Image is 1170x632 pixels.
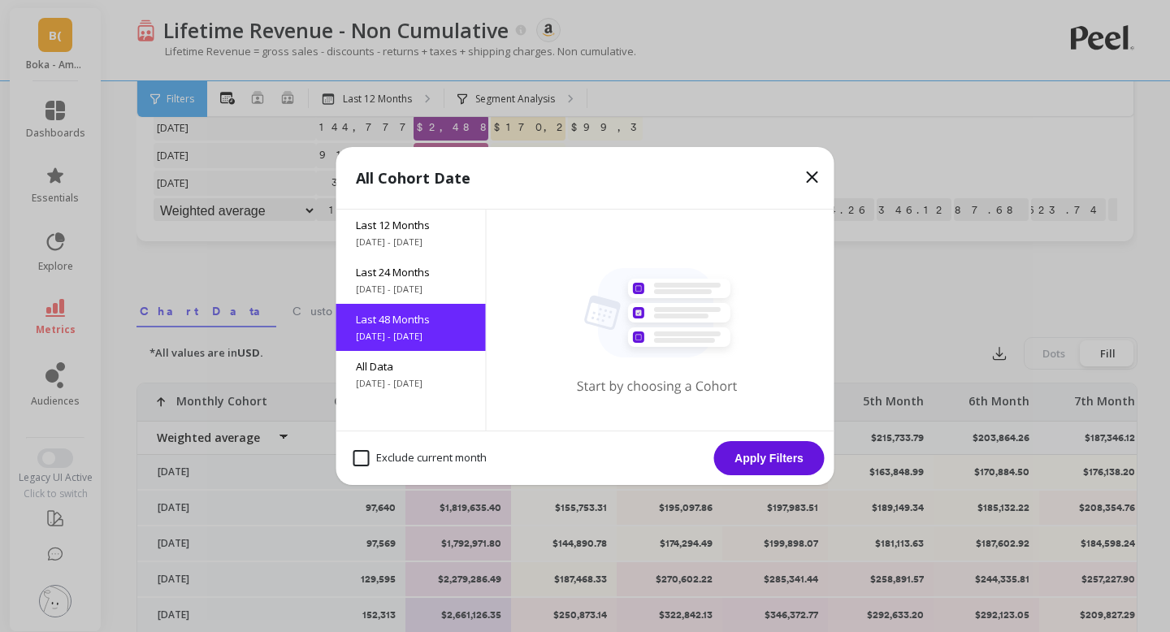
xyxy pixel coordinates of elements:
[356,359,466,374] span: All Data
[356,283,466,296] span: [DATE] - [DATE]
[714,441,825,475] button: Apply Filters
[356,330,466,343] span: [DATE] - [DATE]
[356,265,466,279] span: Last 24 Months
[353,450,487,466] span: Exclude current month
[356,218,466,232] span: Last 12 Months
[356,377,466,390] span: [DATE] - [DATE]
[356,236,466,249] span: [DATE] - [DATE]
[356,312,466,327] span: Last 48 Months
[356,167,470,189] p: All Cohort Date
